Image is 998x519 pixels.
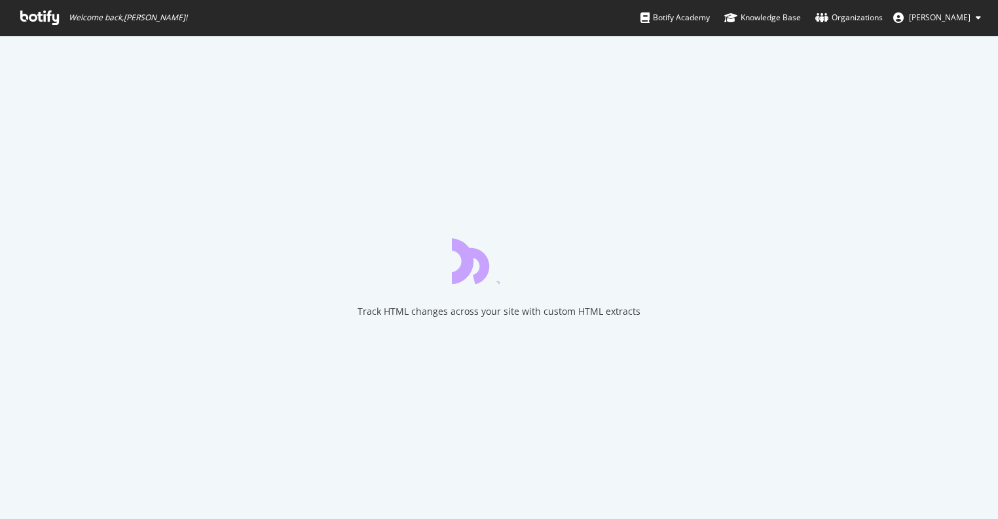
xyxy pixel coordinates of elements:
button: [PERSON_NAME] [883,7,991,28]
span: Allison Gollub [909,12,970,23]
div: Knowledge Base [724,11,801,24]
span: Welcome back, [PERSON_NAME] ! [69,12,187,23]
div: Botify Academy [640,11,710,24]
div: Organizations [815,11,883,24]
div: animation [452,237,546,284]
div: Track HTML changes across your site with custom HTML extracts [358,305,640,318]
